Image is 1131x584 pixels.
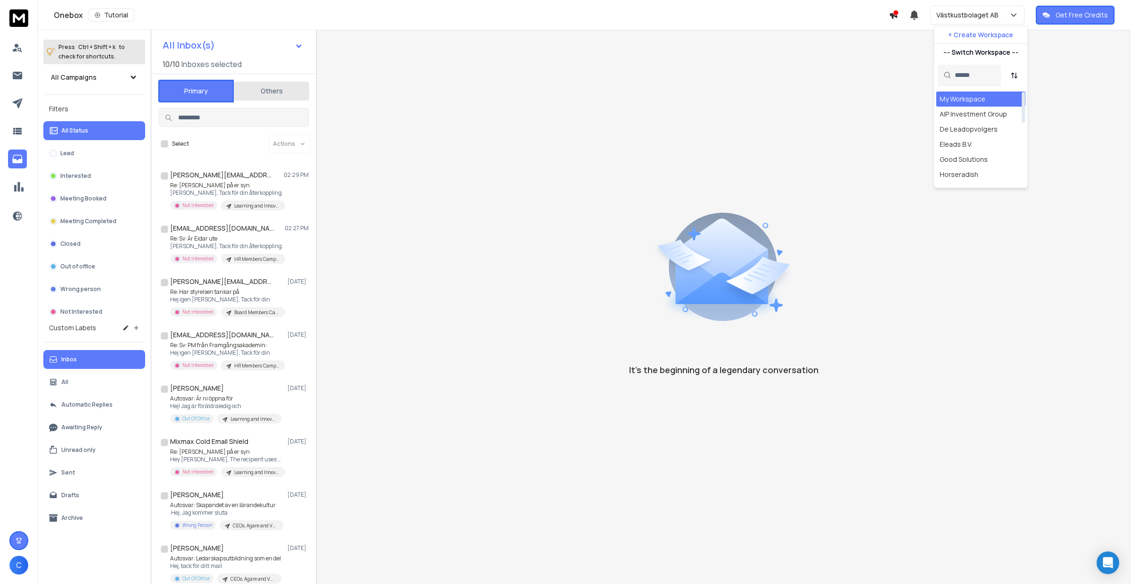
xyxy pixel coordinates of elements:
[9,556,28,575] button: C
[170,456,283,463] p: Hey [PERSON_NAME], The recipient uses Mixmax
[936,10,1002,20] p: Västkustbolaget AB
[61,469,75,476] p: Sent
[61,424,102,431] p: Awaiting Reply
[155,36,311,55] button: All Inbox(s)
[940,94,985,104] div: My Workspace
[234,362,279,369] p: HR Members Campaign | Whole Day
[51,73,97,82] h1: All Campaigns
[287,491,309,499] p: [DATE]
[43,302,145,321] button: Not Interested
[182,468,213,476] p: Not Interested
[61,514,83,522] p: Archive
[934,26,1027,43] button: + Create Workspace
[182,362,213,369] p: Not Interested
[170,342,283,349] p: Re: Sv: PM från Framgångsakademin:
[170,437,248,446] h1: Mixmax Cold Email Shield
[60,195,107,202] p: Meeting Booked
[170,501,283,509] p: Autosvar: Skapandet av en lärandekultur
[940,125,998,134] div: De Leadopvolgers
[170,182,283,189] p: Re: [PERSON_NAME] på er syn
[233,522,278,529] p: CEOs, Agare and VD | Afternoon 13:30 / 16:00
[170,189,283,197] p: [PERSON_NAME], Tack för din återkoppling.
[43,257,145,276] button: Out of office
[1056,10,1108,20] p: Get Free Credits
[943,48,1018,57] p: --- Switch Workspace ---
[60,308,102,316] p: Not Interested
[158,80,234,102] button: Primary
[170,288,283,296] p: Re: Har styrelsen tankar på
[170,224,274,233] h1: [EMAIL_ADDRESS][DOMAIN_NAME]
[43,418,145,437] button: Awaiting Reply
[940,170,978,179] div: Horseradish
[234,469,279,476] p: Learning and Innovation Campaign | Whole Day
[60,217,116,225] p: Meeting Completed
[170,277,274,286] h1: [PERSON_NAME][EMAIL_ADDRESS][DOMAIN_NAME]
[234,81,309,101] button: Others
[77,42,117,52] span: Ctrl + Shift + k
[170,543,224,553] h1: [PERSON_NAME]
[170,235,283,242] p: Re: Sv: Är Eidar ute
[285,225,309,232] p: 02:27 PM
[172,140,189,148] label: Select
[230,576,276,583] p: CEOs, Agare and VD | Morning 09:30 / 11:30
[61,378,68,386] p: All
[170,509,283,517] p: Hej, Jag kommer sluta
[61,446,96,454] p: Unread only
[182,309,213,316] p: Not Interested
[43,441,145,459] button: Unread only
[170,296,283,303] p: Hej igen [PERSON_NAME], Tack för din
[940,109,1007,119] div: AIP Investment Group
[43,167,145,185] button: Interested
[43,144,145,163] button: Lead
[182,575,210,582] p: Out Of Office
[629,363,819,376] p: It’s the beginning of a legendary conversation
[234,256,279,263] p: HR Members Campaign | Whole Day
[1005,66,1024,85] button: Sort by Sort A-Z
[43,68,145,87] button: All Campaigns
[61,492,79,499] p: Drafts
[1036,6,1115,25] button: Get Free Credits
[181,58,242,70] h3: Inboxes selected
[170,170,274,180] h1: [PERSON_NAME][EMAIL_ADDRESS][DOMAIN_NAME]
[230,416,276,423] p: Learning and Innovation Campaign | Whole Day
[58,42,125,61] p: Press to check for shortcuts.
[234,202,279,209] p: Learning and Innovation Campaign | Whole Day
[170,242,283,250] p: [PERSON_NAME], Tack för din återkoppling.
[287,544,309,552] p: [DATE]
[182,202,213,209] p: Not Interested
[284,171,309,179] p: 02:29 PM
[43,395,145,414] button: Automatic Replies
[170,384,224,393] h1: [PERSON_NAME]
[182,522,212,529] p: Wrong Person
[43,121,145,140] button: All Status
[60,150,74,157] p: Lead
[60,285,101,293] p: Wrong person
[940,155,988,164] div: Good Solutions
[43,212,145,231] button: Meeting Completed
[287,278,309,285] p: [DATE]
[287,384,309,392] p: [DATE]
[54,8,889,22] div: Onebox
[234,309,279,316] p: Board Members Campaign | Whole Day
[43,280,145,299] button: Wrong person
[170,490,224,500] h1: [PERSON_NAME]
[170,448,283,456] p: Re: [PERSON_NAME] på er syn
[43,189,145,208] button: Meeting Booked
[170,555,281,562] p: Autosvar: Ledarskapsutbildning som en del
[170,562,281,570] p: Hej, tack för ditt mail
[61,401,113,409] p: Automatic Replies
[170,402,281,410] p: Hej! Jag är föräldraledig och
[182,255,213,262] p: Not Interested
[43,373,145,392] button: All
[170,395,281,402] p: Autosvar: Är ni öppna för
[49,323,96,333] h3: Custom Labels
[940,185,1005,194] div: KEY Improvement B.V.
[170,349,283,357] p: Hej igen [PERSON_NAME], Tack för din
[43,509,145,527] button: Archive
[948,30,1013,40] p: + Create Workspace
[287,331,309,339] p: [DATE]
[43,350,145,369] button: Inbox
[60,240,81,248] p: Closed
